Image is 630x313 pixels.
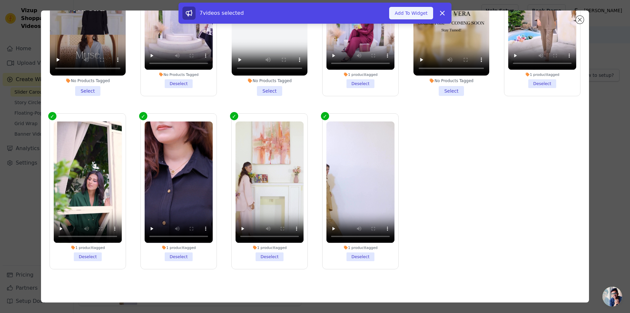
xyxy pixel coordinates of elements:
div: No Products Tagged [144,72,213,77]
div: 1 product tagged [508,72,577,77]
div: 1 product tagged [53,245,122,250]
div: 1 product tagged [235,245,304,250]
span: 7 videos selected [199,10,244,16]
div: No Products Tagged [413,78,489,83]
div: 1 product tagged [326,72,395,77]
div: 1 product tagged [144,245,213,250]
div: No Products Tagged [232,78,307,83]
div: Open chat [602,287,622,306]
button: Add To Widget [389,7,433,19]
div: No Products Tagged [50,78,126,83]
div: 1 product tagged [326,245,395,250]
